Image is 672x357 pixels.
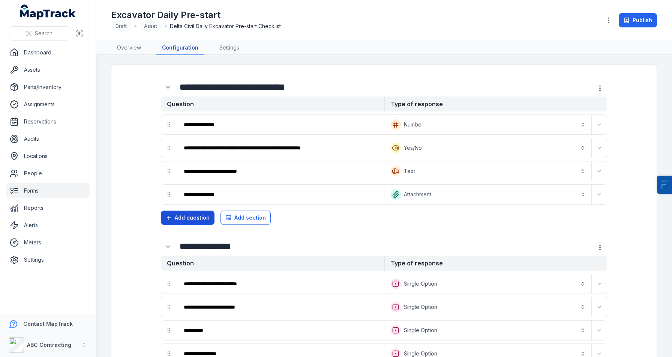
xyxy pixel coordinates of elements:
span: Search [35,30,52,37]
div: drag [161,276,176,291]
div: :r58:-form-item-label [178,276,382,292]
div: :r4q:-form-item-label [178,186,382,203]
strong: ABC Contracting [27,342,71,348]
svg: drag [166,191,172,197]
span: Delta Civil Daily Excavator Pre-start Checklist [170,23,281,30]
button: Expand [161,80,175,95]
div: drag [161,117,176,132]
div: Asset [139,21,162,32]
a: Forms [6,183,90,198]
div: :r4k:-form-item-label [178,163,382,179]
a: Assets [6,62,90,77]
a: MapTrack [20,5,76,20]
a: Assignments [6,97,90,112]
a: Parts/Inventory [6,80,90,95]
button: Text [386,163,590,179]
button: Number [386,116,590,133]
div: Draft [111,21,131,32]
button: Expand [593,278,605,290]
a: Reservations [6,114,90,129]
button: Expand [593,188,605,200]
svg: drag [166,122,172,128]
button: Expand [593,119,605,131]
a: Dashboard [6,45,90,60]
strong: Contact MapTrack [23,321,73,327]
a: Alerts [6,218,90,233]
div: drag [161,140,176,155]
button: Search [9,26,69,41]
div: drag [161,164,176,179]
button: Yes/No [386,140,590,156]
svg: drag [166,168,172,174]
div: :r4e:-form-item-label [178,140,382,156]
a: Overview [111,41,147,55]
div: drag [161,300,176,315]
a: Settings [213,41,245,55]
strong: Question [161,256,384,271]
div: drag [161,323,176,338]
div: :r50:-form-item-label [161,240,177,254]
span: Add section [234,214,266,221]
button: Expand [593,324,605,336]
strong: Type of response [384,256,607,271]
button: Expand [593,301,605,313]
button: Attachment [386,186,590,203]
div: :r48:-form-item-label [178,116,382,133]
button: Expand [593,142,605,154]
a: Audits [6,131,90,146]
div: :r40:-form-item-label [161,80,177,95]
button: Add section [220,211,271,225]
strong: Type of response [384,96,607,111]
a: Meters [6,235,90,250]
button: more-detail [593,240,607,255]
svg: drag [166,327,172,333]
button: Expand [161,240,175,254]
span: Add question [175,214,210,221]
svg: drag [166,145,172,151]
button: Publish [619,13,657,27]
h1: Excavator Daily Pre-start [111,9,281,21]
div: drag [161,187,176,202]
a: Locations [6,149,90,164]
div: :r5k:-form-item-label [178,322,382,339]
button: Single Option [386,299,590,315]
button: more-detail [593,81,607,95]
a: People [6,166,90,181]
strong: Question [161,96,384,111]
button: Add question [161,211,214,225]
svg: drag [166,304,172,310]
svg: drag [166,281,172,287]
a: Settings [6,252,90,267]
a: Configuration [156,41,204,55]
button: Single Option [386,276,590,292]
a: Reports [6,200,90,215]
div: :r5e:-form-item-label [178,299,382,315]
button: Expand [593,165,605,177]
button: Single Option [386,322,590,339]
svg: drag [166,351,172,357]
